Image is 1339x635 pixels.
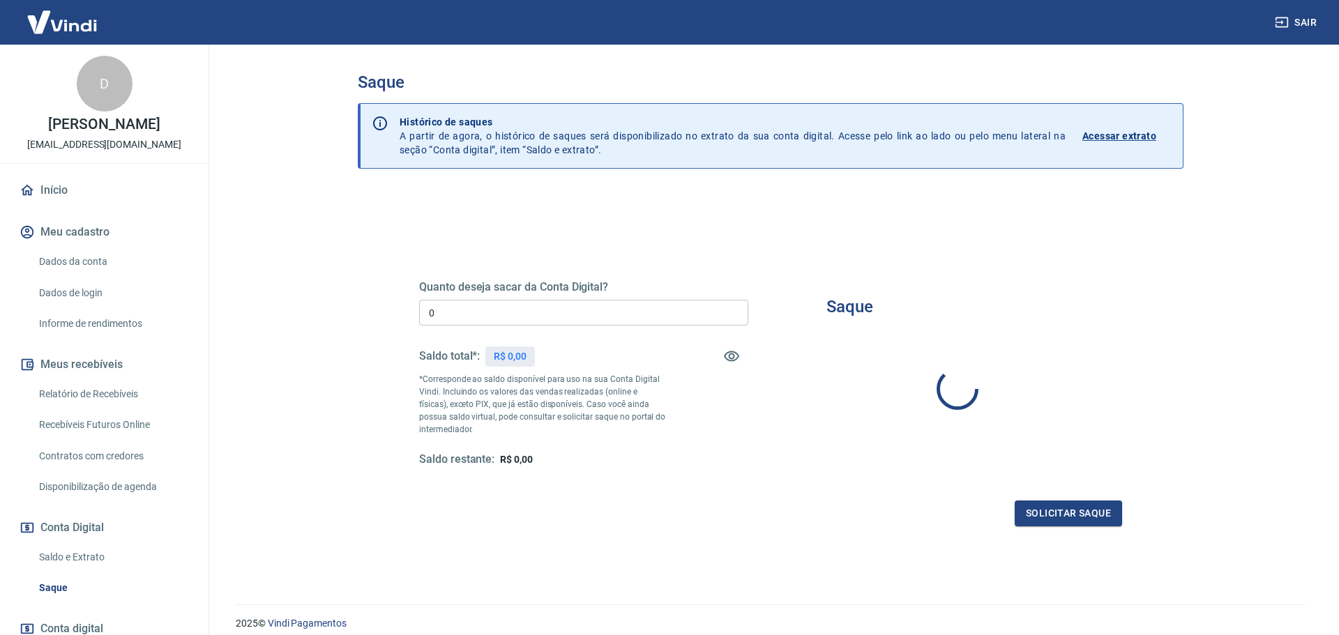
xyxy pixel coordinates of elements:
a: Informe de rendimentos [33,309,192,338]
p: [EMAIL_ADDRESS][DOMAIN_NAME] [27,137,181,152]
button: Meus recebíveis [17,349,192,380]
a: Saldo e Extrato [33,543,192,572]
a: Dados da conta [33,247,192,276]
h3: Saque [826,297,873,316]
p: 2025 © [236,616,1306,631]
p: A partir de agora, o histórico de saques será disponibilizado no extrato da sua conta digital. Ac... [400,115,1066,157]
a: Início [17,175,192,206]
img: Vindi [17,1,107,43]
button: Solicitar saque [1015,500,1122,526]
span: R$ 0,00 [500,454,533,465]
p: Acessar extrato [1082,129,1156,143]
h3: Saque [358,72,1183,92]
h5: Saldo total*: [419,349,480,363]
button: Meu cadastro [17,217,192,247]
h5: Saldo restante: [419,452,494,467]
a: Dados de login [33,279,192,307]
a: Disponibilização de agenda [33,473,192,501]
h5: Quanto deseja sacar da Conta Digital? [419,280,748,294]
p: R$ 0,00 [494,349,527,364]
p: [PERSON_NAME] [48,117,160,132]
a: Acessar extrato [1082,115,1172,157]
p: Histórico de saques [400,115,1066,129]
p: *Corresponde ao saldo disponível para uso na sua Conta Digital Vindi. Incluindo os valores das ve... [419,373,666,436]
a: Vindi Pagamentos [268,618,347,629]
a: Saque [33,574,192,602]
a: Recebíveis Futuros Online [33,411,192,439]
button: Conta Digital [17,512,192,543]
button: Sair [1272,10,1322,36]
a: Relatório de Recebíveis [33,380,192,408]
a: Contratos com credores [33,442,192,470]
div: D [77,56,133,112]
